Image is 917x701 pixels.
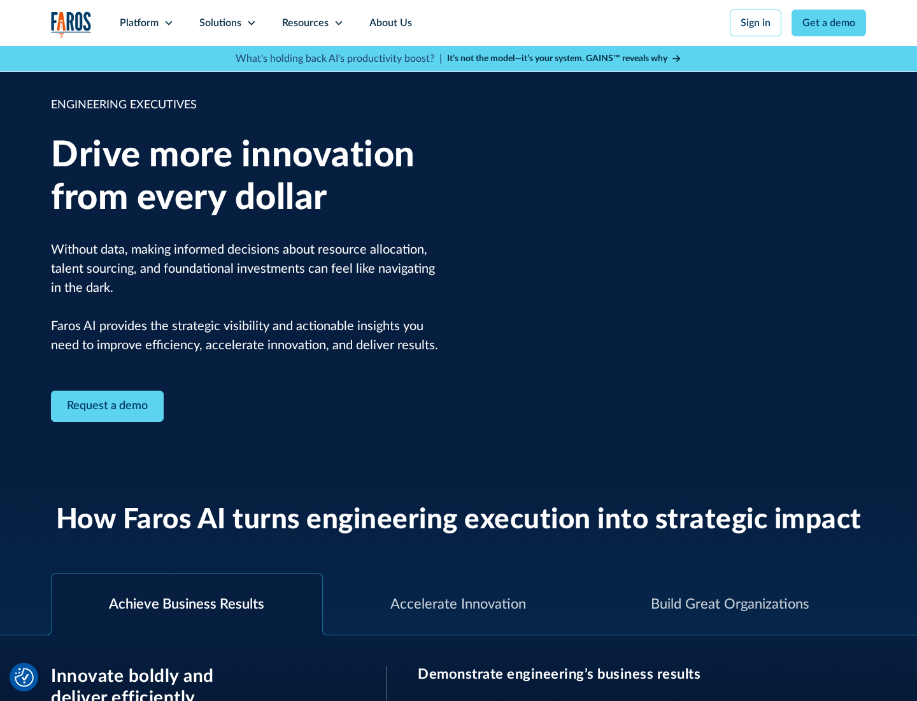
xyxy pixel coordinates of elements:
[51,97,439,114] div: ENGINEERING EXECUTIVES
[109,594,264,615] div: Achieve Business Results
[51,391,164,422] a: Contact Modal
[236,51,442,66] p: What's holding back AI's productivity boost? |
[56,503,862,537] h2: How Faros AI turns engineering execution into strategic impact
[730,10,781,36] a: Sign in
[418,666,866,683] h3: Demonstrate engineering’s business results
[51,11,92,38] a: home
[199,15,241,31] div: Solutions
[447,52,681,66] a: It’s not the model—it’s your system. GAINS™ reveals why
[792,10,866,36] a: Get a demo
[15,668,34,687] img: Revisit consent button
[120,15,159,31] div: Platform
[447,54,667,63] strong: It’s not the model—it’s your system. GAINS™ reveals why
[390,594,526,615] div: Accelerate Innovation
[15,668,34,687] button: Cookie Settings
[51,134,439,220] h1: Drive more innovation from every dollar
[282,15,329,31] div: Resources
[651,594,809,615] div: Build Great Organizations
[51,11,92,38] img: Logo of the analytics and reporting company Faros.
[51,240,439,355] p: Without data, making informed decisions about resource allocation, talent sourcing, and foundatio...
